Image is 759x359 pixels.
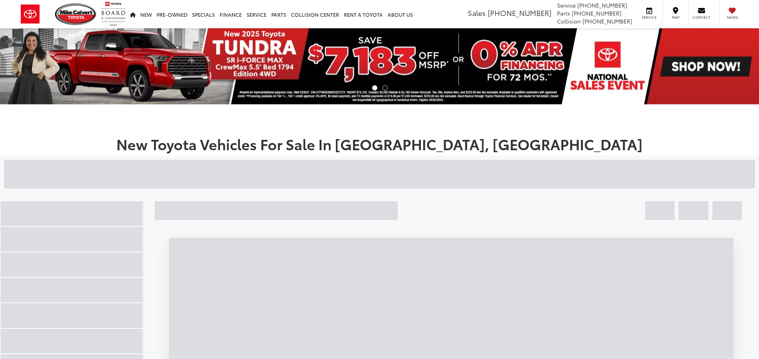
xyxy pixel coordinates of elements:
[557,9,570,17] span: Parts
[692,15,710,20] span: Contact
[577,1,627,9] span: [PHONE_NUMBER]
[488,8,551,18] span: [PHONE_NUMBER]
[724,15,741,20] span: Saved
[640,15,658,20] span: Service
[557,17,581,25] span: Collision
[667,15,684,20] span: Map
[468,8,486,18] span: Sales
[582,17,632,25] span: [PHONE_NUMBER]
[557,1,576,9] span: Service
[55,3,97,25] img: Mike Calvert Toyota
[572,9,622,17] span: [PHONE_NUMBER]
